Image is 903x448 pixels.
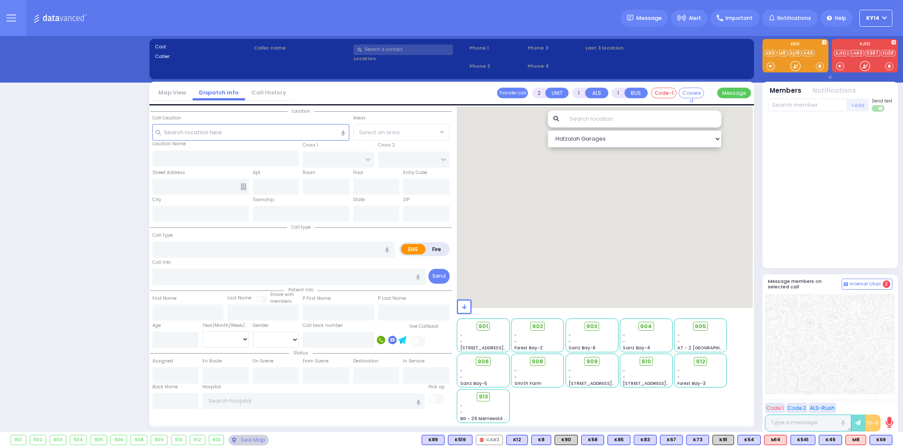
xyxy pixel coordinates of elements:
[353,55,467,62] label: Location
[764,435,787,445] div: M14
[712,435,734,445] div: K91
[660,435,683,445] div: K67
[834,50,848,56] a: KJFD
[768,279,842,290] h5: Message members on selected call
[623,374,625,380] span: -
[303,322,343,329] label: Call back number
[460,415,508,422] span: BG - 29 Merriewold S.
[677,338,680,345] span: -
[844,282,848,287] img: comment-alt.png
[569,380,649,387] span: [STREET_ADDRESS][PERSON_NAME]
[850,281,881,287] span: Internal Chat
[514,332,517,338] span: -
[353,196,365,203] label: State
[448,435,472,445] div: BLS
[33,13,90,23] img: Logo
[608,435,630,445] div: K85
[514,380,541,387] span: Smith Farm
[677,374,680,380] span: -
[193,88,245,97] a: Dispatch info
[480,438,484,442] img: red-radio-icon.svg
[532,357,543,366] span: 908
[303,358,329,365] label: From Scene
[270,298,292,304] span: members
[872,98,892,104] span: Send text
[564,111,721,127] input: Search location
[478,322,488,331] span: 901
[679,88,704,98] button: Covered
[641,357,651,366] span: 910
[190,435,205,445] div: 912
[171,435,186,445] div: 910
[812,86,856,96] button: Notifications
[409,323,439,330] label: Use Callback
[624,88,648,98] button: BUS
[623,332,625,338] span: -
[737,435,761,445] div: K54
[872,104,885,113] label: Turn off text
[469,44,525,52] span: Phone 1
[131,435,147,445] div: 908
[689,14,701,22] span: Alert
[353,115,366,122] label: Areas
[253,196,274,203] label: Township
[403,358,425,365] label: In Service
[428,384,445,390] label: Pick up
[253,358,273,365] label: On Scene
[627,15,633,21] img: message.svg
[545,88,569,98] button: UNIT
[50,435,66,445] div: 903
[152,196,161,203] label: City
[581,435,604,445] div: K58
[303,142,318,149] label: Cross 1
[819,435,842,445] div: K49
[686,435,709,445] div: BLS
[623,345,650,351] span: Sanz Bay-4
[152,124,349,140] input: Search location here
[11,435,26,445] div: 901
[353,358,378,365] label: Destination
[378,295,406,302] label: P Last Name
[152,115,181,122] label: Call Location
[717,88,751,98] button: Message
[428,269,450,284] button: Send
[686,435,709,445] div: K73
[30,435,46,445] div: 902
[786,403,807,413] button: Code 2
[506,435,528,445] div: K12
[460,345,540,351] span: [STREET_ADDRESS][PERSON_NAME]
[866,14,879,22] span: KY14
[696,357,705,366] span: 912
[111,435,127,445] div: 906
[460,380,487,387] span: Sanz Bay-5
[202,358,222,365] label: En Route
[469,63,525,70] span: Phone 2
[460,332,463,338] span: -
[623,338,625,345] span: -
[651,88,677,98] button: Code-1
[401,244,425,254] label: EMS
[531,435,551,445] div: BLS
[569,368,571,374] span: -
[634,435,657,445] div: BLS
[209,435,224,445] div: 913
[569,374,571,380] span: -
[303,295,331,302] label: P First Name
[623,380,703,387] span: [STREET_ADDRESS][PERSON_NAME]
[91,435,107,445] div: 905
[152,141,186,147] label: Location Name
[845,435,866,445] div: M8
[460,374,463,380] span: -
[425,244,449,254] label: Fire
[284,287,318,293] span: Patient info
[802,50,815,56] a: K49
[155,43,251,50] label: Cad:
[254,44,351,52] label: Caller name
[460,368,463,374] span: -
[586,322,597,331] span: 903
[859,10,892,27] button: KY14
[514,345,543,351] span: Forest Bay-2
[245,88,293,97] a: Call History
[476,435,503,445] div: CAR3
[460,409,463,415] span: -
